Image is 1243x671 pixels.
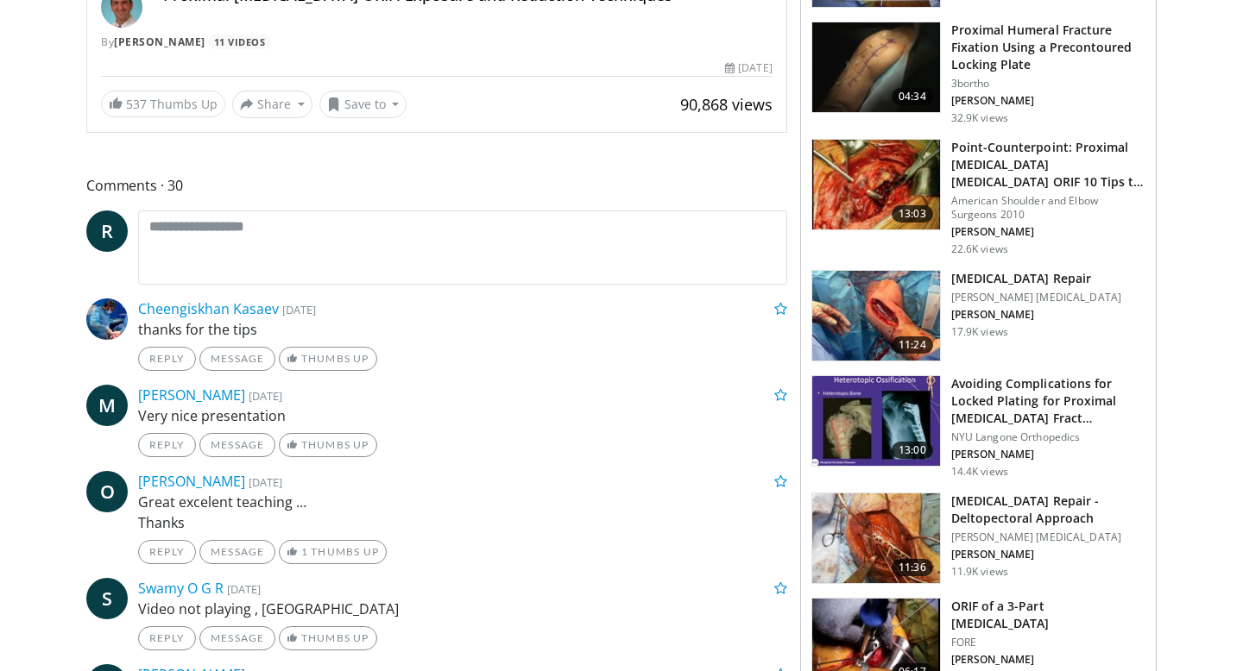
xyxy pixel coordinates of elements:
h3: Proximal Humeral Fracture Fixation Using a Precontoured Locking Plate [951,22,1145,73]
button: Share [232,91,312,118]
h3: [MEDICAL_DATA] Repair [951,270,1121,287]
a: Thumbs Up [279,433,376,457]
a: Reply [138,540,196,564]
p: [PERSON_NAME] [951,653,1145,667]
p: 32.9K views [951,111,1008,125]
img: egol_hum_1.png.150x105_q85_crop-smart_upscale.jpg [812,376,940,466]
span: 04:34 [892,88,933,105]
small: [DATE] [282,302,316,317]
a: 11:24 [MEDICAL_DATA] Repair [PERSON_NAME] [MEDICAL_DATA] [PERSON_NAME] 17.9K views [811,270,1145,361]
div: By [101,34,773,50]
span: 13:00 [892,442,933,459]
a: 04:34 Proximal Humeral Fracture Fixation Using a Precontoured Locking Plate 3bortho [PERSON_NAME]... [811,22,1145,125]
a: Message [199,347,275,371]
a: 13:03 Point-Counterpoint: Proximal [MEDICAL_DATA] [MEDICAL_DATA] ORIF 10 Tips to Succe… American ... [811,139,1145,256]
p: 14.4K views [951,465,1008,479]
a: Message [199,433,275,457]
a: Reply [138,433,196,457]
span: Comments 30 [86,174,787,197]
span: 13:03 [892,205,933,223]
a: [PERSON_NAME] [114,34,205,49]
p: [PERSON_NAME] [951,308,1121,322]
a: Message [199,540,275,564]
a: Reply [138,626,196,650]
p: NYU Langone Orthopedics [951,430,1145,444]
p: FORE [951,636,1145,649]
p: [PERSON_NAME] [951,448,1145,461]
small: [DATE] [249,474,282,490]
a: M [86,385,128,426]
a: [PERSON_NAME] [138,386,245,404]
span: 537 [126,96,147,112]
p: American Shoulder and Elbow Surgeons 2010 [951,194,1145,222]
p: 3bortho [951,77,1145,91]
h3: [MEDICAL_DATA] Repair - Deltopectoral Approach [951,492,1145,527]
a: R [86,210,128,252]
span: 11:24 [892,336,933,354]
p: [PERSON_NAME] [951,548,1145,561]
img: 38727_0000_3.png.150x105_q85_crop-smart_upscale.jpg [812,22,940,112]
span: 11:36 [892,559,933,576]
p: 22.6K views [951,242,1008,256]
img: dura_1.png.150x105_q85_crop-smart_upscale.jpg [812,140,940,229]
a: 11:36 [MEDICAL_DATA] Repair - Deltopectoral Approach [PERSON_NAME] [MEDICAL_DATA] [PERSON_NAME] 1... [811,492,1145,584]
a: Thumbs Up [279,626,376,650]
span: 90,868 views [680,94,773,115]
a: Message [199,626,275,650]
span: 1 [301,545,308,558]
small: [DATE] [249,388,282,404]
p: [PERSON_NAME] [951,94,1145,108]
p: [PERSON_NAME] [MEDICAL_DATA] [951,530,1145,544]
div: [DATE] [725,60,772,76]
a: S [86,578,128,619]
a: Swamy O G R [138,579,224,598]
p: 17.9K views [951,325,1008,339]
a: Thumbs Up [279,347,376,371]
h3: Point-Counterpoint: Proximal [MEDICAL_DATA] [MEDICAL_DATA] ORIF 10 Tips to Succe… [951,139,1145,191]
a: 1 Thumbs Up [279,540,387,564]
img: 14eb532a-29de-4700-9bed-a46ffd2ec262.150x105_q85_crop-smart_upscale.jpg [812,493,940,583]
a: 13:00 Avoiding Complications for Locked Plating for Proximal [MEDICAL_DATA] Fract… NYU Langone Or... [811,375,1145,479]
img: 942ab6a0-b2b1-454f-86f4-6c6fa0cc43bd.150x105_q85_crop-smart_upscale.jpg [812,271,940,361]
p: thanks for the tips [138,319,787,340]
p: [PERSON_NAME] [951,225,1145,239]
p: Video not playing , [GEOGRAPHIC_DATA] [138,599,787,619]
h3: Avoiding Complications for Locked Plating for Proximal [MEDICAL_DATA] Fract… [951,375,1145,427]
img: Avatar [86,298,128,340]
a: Reply [138,347,196,371]
p: [PERSON_NAME] [MEDICAL_DATA] [951,291,1121,304]
h3: ORIF of a 3-Part [MEDICAL_DATA] [951,598,1145,632]
p: Great excelent teaching … Thanks [138,492,787,533]
a: O [86,471,128,512]
small: [DATE] [227,581,261,597]
a: 11 Videos [208,34,271,49]
a: 537 Thumbs Up [101,91,225,117]
p: 11.9K views [951,565,1008,579]
p: Very nice presentation [138,405,787,426]
a: Cheengiskhan Kasaev [138,299,279,318]
button: Save to [319,91,407,118]
a: [PERSON_NAME] [138,472,245,491]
